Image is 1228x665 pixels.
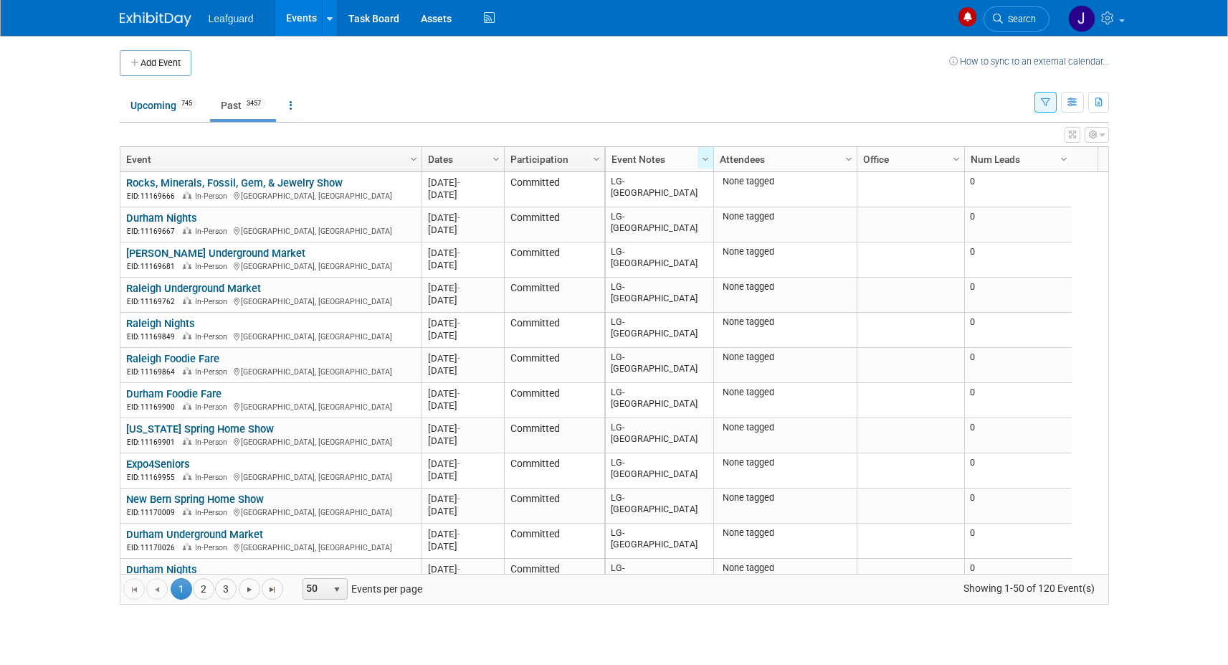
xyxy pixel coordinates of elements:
img: In-Person Event [183,297,191,304]
span: - [457,458,460,469]
td: LG-[GEOGRAPHIC_DATA] [606,242,713,278]
span: - [457,177,460,188]
div: [DATE] [428,563,498,575]
div: [DATE] [428,458,498,470]
a: Dates [428,147,495,171]
a: Go to the next page [239,578,260,600]
div: None tagged [719,211,851,222]
div: None tagged [719,457,851,468]
div: [DATE] [428,352,498,364]
td: 0 [964,313,1072,348]
a: Upcoming745 [120,92,207,119]
span: In-Person [195,508,232,517]
span: - [457,564,460,575]
div: [DATE] [428,282,498,294]
span: Search [1003,14,1036,24]
a: Column Settings [698,147,713,169]
td: Committed [504,172,604,207]
div: [DATE] [428,294,498,306]
a: Durham Nights [126,563,197,576]
div: None tagged [719,246,851,258]
a: Go to the previous page [146,578,168,600]
span: EID: 11169681 [127,263,181,270]
td: LG-[GEOGRAPHIC_DATA] [606,348,713,383]
td: Committed [504,524,604,559]
td: Committed [504,418,604,453]
span: Column Settings [700,154,711,165]
img: In-Person Event [183,543,191,550]
img: In-Person Event [183,227,191,234]
button: Add Event [120,50,191,76]
div: None tagged [719,176,851,187]
div: [DATE] [428,540,498,552]
div: None tagged [719,422,851,433]
div: [DATE] [428,259,498,271]
td: 0 [964,172,1072,207]
td: LG-[GEOGRAPHIC_DATA] [606,172,713,207]
a: Attendees [720,147,847,171]
span: EID: 11170009 [127,509,181,517]
td: 0 [964,383,1072,418]
a: Search [984,6,1049,32]
img: In-Person Event [183,438,191,445]
img: In-Person Event [183,367,191,374]
span: EID: 11170026 [127,544,181,552]
div: [GEOGRAPHIC_DATA], [GEOGRAPHIC_DATA] [126,189,415,202]
span: - [457,283,460,293]
span: Column Settings [843,154,855,165]
a: Go to the last page [262,578,283,600]
a: How to sync to an external calendar... [949,56,1109,67]
img: Josh Smith [1068,5,1095,32]
span: Go to the next page [244,584,255,595]
a: Rocks, Minerals, Fossil, Gem, & Jewelry Show [126,176,343,189]
div: None tagged [719,316,851,328]
span: 745 [177,98,196,109]
a: New Bern Spring Home Show [126,493,264,506]
span: In-Person [195,297,232,306]
td: LG-[GEOGRAPHIC_DATA] [606,313,713,348]
div: [GEOGRAPHIC_DATA], [GEOGRAPHIC_DATA] [126,471,415,483]
div: [DATE] [428,364,498,377]
img: In-Person Event [183,402,191,410]
span: Go to the previous page [151,584,163,595]
div: [GEOGRAPHIC_DATA], [GEOGRAPHIC_DATA] [126,330,415,342]
span: Column Settings [951,154,962,165]
span: Events per page [284,578,437,600]
div: [GEOGRAPHIC_DATA], [GEOGRAPHIC_DATA] [126,400,415,412]
span: 50 [303,579,328,599]
div: None tagged [719,527,851,539]
span: - [457,423,460,434]
td: LG-[GEOGRAPHIC_DATA] [606,559,713,594]
span: - [457,388,460,399]
span: - [457,247,460,258]
span: In-Person [195,192,232,201]
span: Column Settings [1058,154,1070,165]
span: In-Person [195,227,232,236]
span: Go to the last page [267,584,278,595]
td: 0 [964,278,1072,313]
span: Column Settings [591,154,602,165]
td: Committed [504,383,604,418]
a: [PERSON_NAME] Underground Market [126,247,305,260]
a: Go to the first page [123,578,145,600]
span: EID: 11169667 [127,227,181,235]
span: In-Person [195,473,232,482]
a: Raleigh Foodie Fare [126,352,219,365]
span: EID: 11169762 [127,298,181,306]
a: 2 [193,578,214,600]
span: EID: 11169864 [127,368,181,376]
span: - [457,212,460,223]
div: None tagged [719,387,851,398]
a: Event Notes [611,147,704,171]
td: LG-[GEOGRAPHIC_DATA] [606,418,713,453]
a: 3 [215,578,237,600]
img: In-Person Event [183,262,191,269]
span: EID: 11169900 [127,403,181,411]
td: Committed [504,559,604,594]
div: None tagged [719,352,851,363]
td: 0 [964,489,1072,524]
div: [GEOGRAPHIC_DATA], [GEOGRAPHIC_DATA] [126,541,415,553]
td: Committed [504,207,604,242]
div: [DATE] [428,224,498,236]
div: [DATE] [428,435,498,447]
